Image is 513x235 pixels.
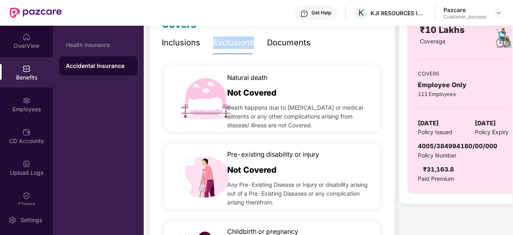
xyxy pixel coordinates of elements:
img: svg+xml;base64,PHN2ZyBpZD0iQ2xhaW0iIHhtbG5zPSJodHRwOi8vd3d3LnczLm9yZy8yMDAwL3N2ZyIgd2lkdGg9IjIwIi... [22,192,31,200]
div: Settings [18,216,45,224]
img: svg+xml;base64,PHN2ZyBpZD0iU2V0dGluZy0yMHgyMCIgeG1sbnM9Imh0dHA6Ly93d3cudzMub3JnLzIwMDAvc3ZnIiB3aW... [8,216,16,224]
div: Customer_success [444,14,487,20]
span: Policy Expiry [475,128,509,137]
img: svg+xml;base64,PHN2ZyBpZD0iSG9tZSIgeG1sbnM9Imh0dHA6Ly93d3cudzMub3JnLzIwMDAvc3ZnIiB3aWR0aD0iMjAiIG... [22,33,31,41]
img: svg+xml;base64,PHN2ZyBpZD0iQ0RfQWNjb3VudHMiIGRhdGEtbmFtZT0iQ0QgQWNjb3VudHMiIHhtbG5zPSJodHRwOi8vd3... [22,128,31,136]
img: svg+xml;base64,PHN2ZyBpZD0iRHJvcGRvd24tMzJ4MzIiIHhtbG5zPSJodHRwOi8vd3d3LnczLm9yZy8yMDAwL3N2ZyIgd2... [495,10,502,16]
img: New Pazcare Logo [10,8,62,18]
span: Natural death [227,73,267,83]
div: COVERS [418,69,509,78]
div: Exclusions [213,37,254,49]
img: icon [173,144,238,209]
span: Not Covered [227,164,277,176]
img: svg+xml;base64,PHN2ZyBpZD0iRW1wbG95ZWVzIiB4bWxucz0iaHR0cDovL3d3dy53My5vcmcvMjAwMC9zdmciIHdpZHRoPS... [22,96,31,104]
div: Accidental Insurance [66,62,131,70]
img: svg+xml;base64,PHN2ZyBpZD0iVXBsb2FkX0xvZ3MiIGRhdGEtbmFtZT0iVXBsb2FkIExvZ3MiIHhtbG5zPSJodHRwOi8vd3... [22,160,31,168]
span: 4005/384994180/00/000 [418,142,497,150]
span: Any Pre-Existing Disease or Injury or disability arising out of a Pre-Existing Diseases or any co... [227,180,371,207]
img: svg+xml;base64,PHN2ZyBpZD0iSGVscC0zMngzMiIgeG1sbnM9Imh0dHA6Ly93d3cudzMub3JnLzIwMDAvc3ZnIiB3aWR0aD... [300,10,308,18]
div: Get Help [311,10,331,16]
div: Employee Only [418,80,509,90]
span: Policy Number [418,152,456,159]
div: ₹31,163.8 [423,165,454,174]
span: Pre-existing disability or injury [227,149,319,159]
div: Inclusions [162,37,200,49]
span: K [358,8,364,18]
div: 111 Employees [418,90,509,98]
div: Pazcare [444,6,487,14]
div: Documents [267,37,311,49]
span: ₹10 Lakhs [420,25,467,35]
span: Not Covered [227,87,277,99]
span: Coverage [420,38,446,45]
img: icon [173,67,238,132]
span: Policy Issued [418,128,452,137]
img: svg+xml;base64,PHN2ZyBpZD0iQmVuZWZpdHMiIHhtbG5zPSJodHRwOi8vd3d3LnczLm9yZy8yMDAwL3N2ZyIgd2lkdGg9Ij... [22,65,31,73]
span: [DATE] [418,119,439,128]
span: Death happens due to [MEDICAL_DATA] or medical ailments or any other complications arising from d... [227,103,371,130]
span: [DATE] [475,119,496,128]
span: Paid Premium [418,174,454,183]
div: Health Insurance [66,42,131,48]
div: KJI RESOURCES INDIA PRIVATE LIMITED [370,9,427,17]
